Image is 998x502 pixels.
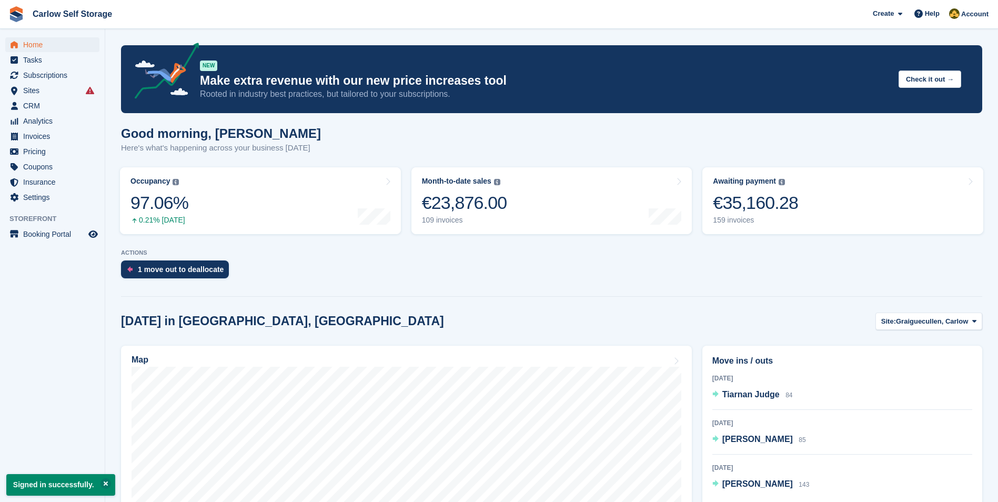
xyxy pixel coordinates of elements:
[126,43,199,103] img: price-adjustments-announcement-icon-8257ccfd72463d97f412b2fc003d46551f7dbcb40ab6d574587a9cd5c0d94...
[9,214,105,224] span: Storefront
[949,8,960,19] img: Kevin Moore
[138,265,224,274] div: 1 move out to deallocate
[873,8,894,19] span: Create
[713,192,798,214] div: €35,160.28
[5,98,99,113] a: menu
[86,86,94,95] i: Smart entry sync failures have occurred
[121,249,982,256] p: ACTIONS
[121,260,234,284] a: 1 move out to deallocate
[712,355,972,367] h2: Move ins / outs
[200,73,890,88] p: Make extra revenue with our new price increases tool
[23,53,86,67] span: Tasks
[120,167,401,234] a: Occupancy 97.06% 0.21% [DATE]
[712,433,806,447] a: [PERSON_NAME] 85
[712,418,972,428] div: [DATE]
[5,53,99,67] a: menu
[799,436,805,444] span: 85
[132,355,148,365] h2: Map
[130,216,188,225] div: 0.21% [DATE]
[8,6,24,22] img: stora-icon-8386f47178a22dfd0bd8f6a31ec36ba5ce8667c1dd55bd0f319d3a0aa187defe.svg
[785,391,792,399] span: 84
[712,478,810,491] a: [PERSON_NAME] 143
[925,8,940,19] span: Help
[5,190,99,205] a: menu
[23,68,86,83] span: Subscriptions
[130,192,188,214] div: 97.06%
[5,227,99,242] a: menu
[422,192,507,214] div: €23,876.00
[713,216,798,225] div: 159 invoices
[712,463,972,473] div: [DATE]
[713,177,776,186] div: Awaiting payment
[5,144,99,159] a: menu
[173,179,179,185] img: icon-info-grey-7440780725fd019a000dd9b08b2336e03edf1995a4989e88bcd33f0948082b44.svg
[5,114,99,128] a: menu
[5,175,99,189] a: menu
[875,313,982,330] button: Site: Graiguecullen, Carlow
[200,88,890,100] p: Rooted in industry best practices, but tailored to your subscriptions.
[799,481,809,488] span: 143
[5,129,99,144] a: menu
[23,227,86,242] span: Booking Portal
[881,316,896,327] span: Site:
[6,474,115,496] p: Signed in successfully.
[5,68,99,83] a: menu
[28,5,116,23] a: Carlow Self Storage
[23,98,86,113] span: CRM
[5,159,99,174] a: menu
[121,142,321,154] p: Here's what's happening across your business [DATE]
[121,314,444,328] h2: [DATE] in [GEOGRAPHIC_DATA], [GEOGRAPHIC_DATA]
[5,37,99,52] a: menu
[722,390,780,399] span: Tiarnan Judge
[896,316,968,327] span: Graiguecullen, Carlow
[121,126,321,140] h1: Good morning, [PERSON_NAME]
[961,9,989,19] span: Account
[87,228,99,240] a: Preview store
[23,114,86,128] span: Analytics
[899,71,961,88] button: Check it out →
[200,61,217,71] div: NEW
[722,435,793,444] span: [PERSON_NAME]
[23,175,86,189] span: Insurance
[422,177,491,186] div: Month-to-date sales
[23,37,86,52] span: Home
[130,177,170,186] div: Occupancy
[23,129,86,144] span: Invoices
[712,374,972,383] div: [DATE]
[5,83,99,98] a: menu
[779,179,785,185] img: icon-info-grey-7440780725fd019a000dd9b08b2336e03edf1995a4989e88bcd33f0948082b44.svg
[722,479,793,488] span: [PERSON_NAME]
[23,83,86,98] span: Sites
[23,190,86,205] span: Settings
[702,167,983,234] a: Awaiting payment €35,160.28 159 invoices
[712,388,793,402] a: Tiarnan Judge 84
[127,266,133,273] img: move_outs_to_deallocate_icon-f764333ba52eb49d3ac5e1228854f67142a1ed5810a6f6cc68b1a99e826820c5.svg
[23,144,86,159] span: Pricing
[494,179,500,185] img: icon-info-grey-7440780725fd019a000dd9b08b2336e03edf1995a4989e88bcd33f0948082b44.svg
[422,216,507,225] div: 109 invoices
[411,167,692,234] a: Month-to-date sales €23,876.00 109 invoices
[23,159,86,174] span: Coupons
